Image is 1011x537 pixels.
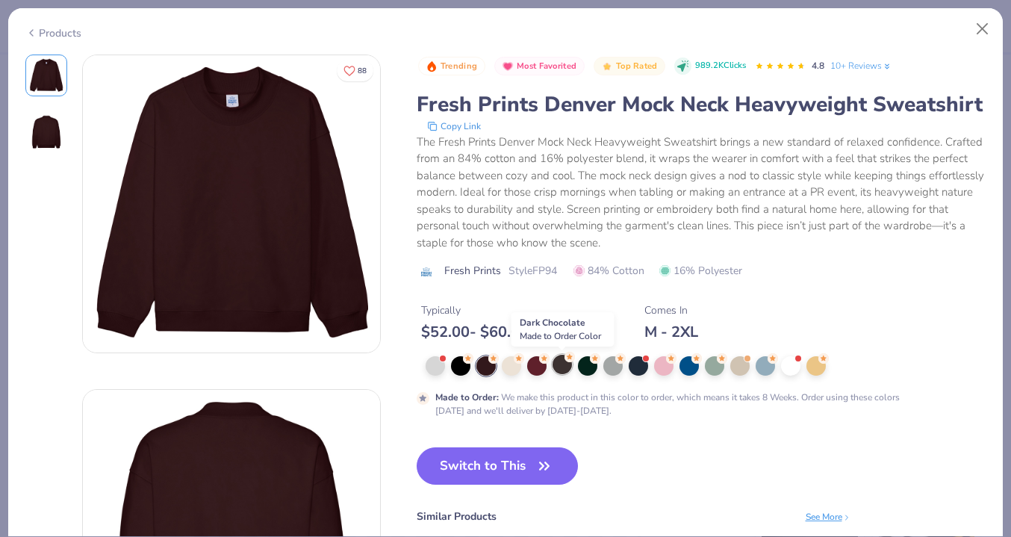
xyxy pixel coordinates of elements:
[417,447,579,485] button: Switch to This
[502,60,514,72] img: Most Favorited sort
[695,60,746,72] span: 989.2K Clicks
[968,15,997,43] button: Close
[418,57,485,76] button: Badge Button
[520,330,601,342] span: Made to Order Color
[616,62,658,70] span: Top Rated
[417,266,437,278] img: brand logo
[830,59,892,72] a: 10+ Reviews
[83,55,380,353] img: Front
[517,62,576,70] span: Most Favorited
[435,391,918,418] div: We make this product in this color to order, which means it takes 8 Weeks. Order using these colo...
[426,60,438,72] img: Trending sort
[421,302,544,318] div: Typically
[417,509,497,524] div: Similar Products
[444,263,501,279] span: Fresh Prints
[337,60,373,81] button: Like
[806,510,851,524] div: See More
[601,60,613,72] img: Top Rated sort
[644,302,698,318] div: Comes In
[417,90,986,119] div: Fresh Prints Denver Mock Neck Heavyweight Sweatshirt
[358,67,367,75] span: 88
[755,55,806,78] div: 4.8 Stars
[435,391,499,403] strong: Made to Order :
[594,57,665,76] button: Badge Button
[423,119,485,134] button: copy to clipboard
[441,62,477,70] span: Trending
[659,263,742,279] span: 16% Polyester
[25,25,81,41] div: Products
[573,263,644,279] span: 84% Cotton
[812,60,824,72] span: 4.8
[511,312,615,347] div: Dark Chocolate
[494,57,585,76] button: Badge Button
[28,58,64,93] img: Front
[417,134,986,252] div: The Fresh Prints Denver Mock Neck Heavyweight Sweatshirt brings a new standard of relaxed confide...
[508,263,557,279] span: Style FP94
[421,323,544,341] div: $ 52.00 - $ 60.00
[28,114,64,150] img: Back
[644,323,698,341] div: M - 2XL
